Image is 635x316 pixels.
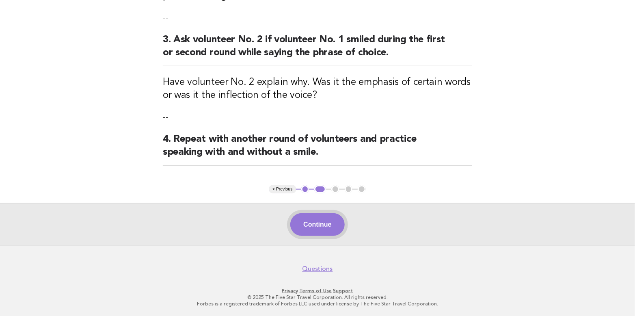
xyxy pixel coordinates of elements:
a: Questions [302,265,333,273]
button: Continue [290,213,344,236]
h2: 4. Repeat with another round of volunteers and practice speaking with and without a smile. [163,133,472,166]
h3: Have volunteer No. 2 explain why. Was it the emphasis of certain words or was it the inflection o... [163,76,472,102]
button: 1 [301,185,309,193]
p: · · [69,288,566,294]
h2: 3. Ask volunteer No. 2 if volunteer No. 1 smiled during the first or second round while saying th... [163,33,472,66]
a: Terms of Use [300,288,332,294]
p: © 2025 The Five Star Travel Corporation. All rights reserved. [69,294,566,301]
p: -- [163,112,472,123]
p: Forbes is a registered trademark of Forbes LLC used under license by The Five Star Travel Corpora... [69,301,566,307]
a: Privacy [282,288,298,294]
button: < Previous [269,185,296,193]
a: Support [333,288,353,294]
p: -- [163,12,472,24]
button: 2 [314,185,326,193]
